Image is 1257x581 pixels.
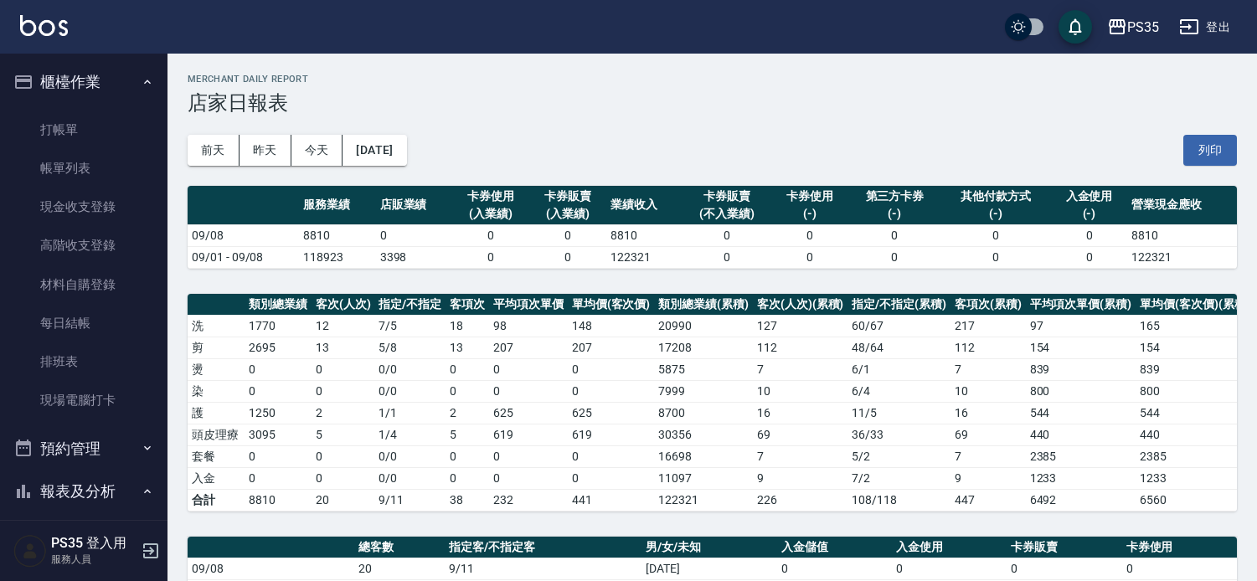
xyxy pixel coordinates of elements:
[1100,10,1166,44] button: PS35
[1026,315,1136,337] td: 97
[654,489,753,511] td: 122321
[51,535,137,552] h5: PS35 登入用
[950,489,1026,511] td: 447
[568,467,655,489] td: 0
[529,224,606,246] td: 0
[606,186,683,225] th: 業績收入
[1059,10,1092,44] button: save
[654,380,753,402] td: 7999
[941,224,1051,246] td: 0
[568,445,655,467] td: 0
[7,60,161,104] button: 櫃檯作業
[489,315,568,337] td: 98
[188,489,245,511] td: 合計
[188,246,299,268] td: 09/01 - 09/08
[529,246,606,268] td: 0
[489,380,568,402] td: 0
[1026,424,1136,445] td: 440
[489,337,568,358] td: 207
[240,135,291,166] button: 昨天
[312,315,375,337] td: 12
[753,489,848,511] td: 226
[1136,337,1254,358] td: 154
[446,337,489,358] td: 13
[188,91,1237,115] h3: 店家日報表
[1136,294,1254,316] th: 單均價(客次價)(累積)
[1136,402,1254,424] td: 544
[343,135,406,166] button: [DATE]
[853,188,937,205] div: 第三方卡券
[654,315,753,337] td: 20990
[683,246,772,268] td: 0
[568,294,655,316] th: 單均價(客次價)
[950,294,1026,316] th: 客項次(累積)
[188,380,245,402] td: 染
[312,402,375,424] td: 2
[245,294,312,316] th: 類別總業績
[777,537,892,558] th: 入金儲值
[245,315,312,337] td: 1770
[489,467,568,489] td: 0
[654,424,753,445] td: 30356
[376,186,453,225] th: 店販業績
[1007,537,1121,558] th: 卡券販賣
[188,467,245,489] td: 入金
[1122,558,1237,579] td: 0
[950,445,1026,467] td: 7
[1127,224,1237,246] td: 8810
[312,294,375,316] th: 客次(人次)
[456,188,525,205] div: 卡券使用
[7,427,161,470] button: 預約管理
[775,205,844,223] div: (-)
[753,467,848,489] td: 9
[188,402,245,424] td: 護
[753,424,848,445] td: 69
[452,246,529,268] td: 0
[568,402,655,424] td: 625
[1026,467,1136,489] td: 1233
[188,315,245,337] td: 洗
[1136,380,1254,402] td: 800
[312,358,375,380] td: 0
[374,294,446,316] th: 指定/不指定
[456,205,525,223] div: (入業績)
[7,470,161,513] button: 報表及分析
[892,558,1007,579] td: 0
[1007,558,1121,579] td: 0
[1136,358,1254,380] td: 839
[847,294,950,316] th: 指定/不指定(累積)
[446,380,489,402] td: 0
[1026,402,1136,424] td: 544
[312,467,375,489] td: 0
[753,380,848,402] td: 10
[753,358,848,380] td: 7
[188,224,299,246] td: 09/08
[7,304,161,342] a: 每日結帳
[374,337,446,358] td: 5 / 8
[771,224,848,246] td: 0
[188,74,1237,85] h2: Merchant Daily Report
[1136,315,1254,337] td: 165
[753,337,848,358] td: 112
[374,424,446,445] td: 1 / 4
[299,186,376,225] th: 服務業績
[446,315,489,337] td: 18
[446,424,489,445] td: 5
[7,226,161,265] a: 高階收支登錄
[1026,294,1136,316] th: 平均項次單價(累積)
[654,467,753,489] td: 11097
[847,337,950,358] td: 48 / 64
[312,337,375,358] td: 13
[1026,489,1136,511] td: 6492
[188,558,354,579] td: 09/08
[245,402,312,424] td: 1250
[446,489,489,511] td: 38
[568,358,655,380] td: 0
[654,337,753,358] td: 17208
[568,380,655,402] td: 0
[245,358,312,380] td: 0
[489,489,568,511] td: 232
[245,445,312,467] td: 0
[51,552,137,567] p: 服務人員
[1127,17,1159,38] div: PS35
